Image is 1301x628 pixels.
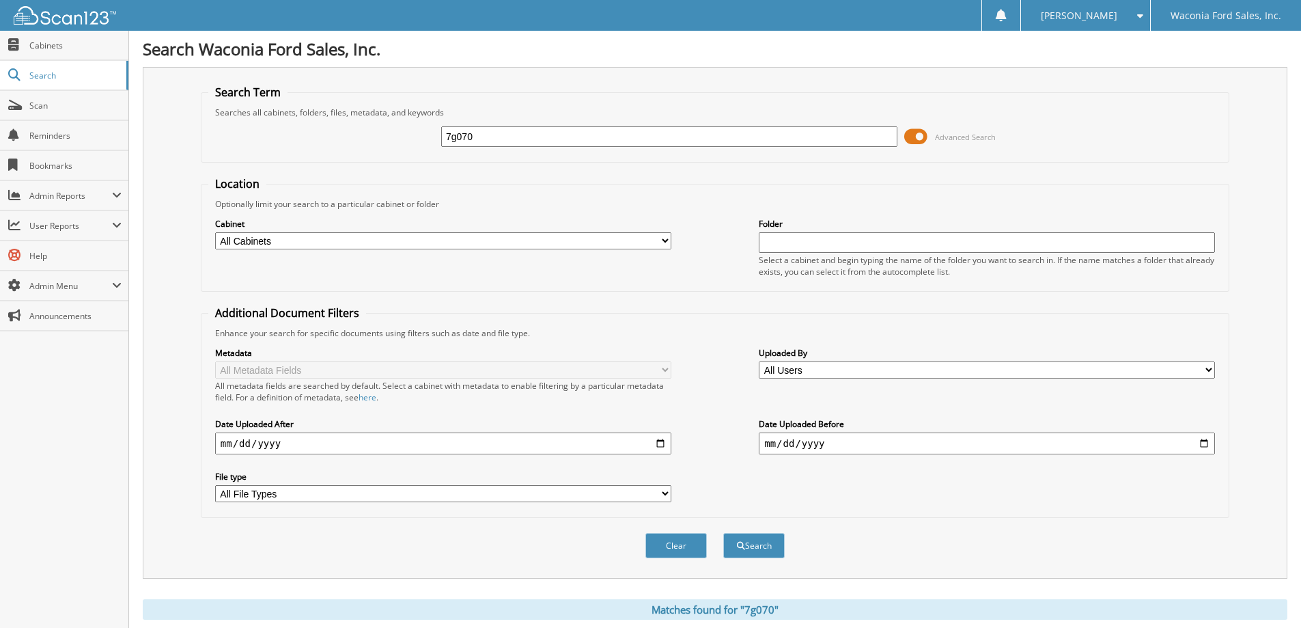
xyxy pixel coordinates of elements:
[29,130,122,141] span: Reminders
[143,38,1287,60] h1: Search Waconia Ford Sales, Inc.
[29,160,122,172] span: Bookmarks
[359,392,376,403] a: here
[29,100,122,111] span: Scan
[29,310,122,322] span: Announcements
[208,176,266,191] legend: Location
[215,418,671,430] label: Date Uploaded After
[215,218,671,230] label: Cabinet
[29,280,112,292] span: Admin Menu
[29,40,122,51] span: Cabinets
[215,433,671,454] input: start
[1171,12,1281,20] span: Waconia Ford Sales, Inc.
[29,190,112,202] span: Admin Reports
[215,380,671,403] div: All metadata fields are searched by default. Select a cabinet with metadata to enable filtering b...
[14,6,116,25] img: scan123-logo-white.svg
[208,85,288,100] legend: Search Term
[1041,12,1117,20] span: [PERSON_NAME]
[759,347,1215,359] label: Uploaded By
[759,433,1215,454] input: end
[759,254,1215,277] div: Select a cabinet and begin typing the name of the folder you want to search in. If the name match...
[29,250,122,262] span: Help
[215,347,671,359] label: Metadata
[29,220,112,232] span: User Reports
[208,305,366,320] legend: Additional Document Filters
[208,107,1222,118] div: Searches all cabinets, folders, files, metadata, and keywords
[759,218,1215,230] label: Folder
[208,198,1222,210] div: Optionally limit your search to a particular cabinet or folder
[143,599,1287,620] div: Matches found for "7g070"
[759,418,1215,430] label: Date Uploaded Before
[935,132,996,142] span: Advanced Search
[723,533,785,558] button: Search
[645,533,707,558] button: Clear
[29,70,120,81] span: Search
[208,327,1222,339] div: Enhance your search for specific documents using filters such as date and file type.
[215,471,671,482] label: File type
